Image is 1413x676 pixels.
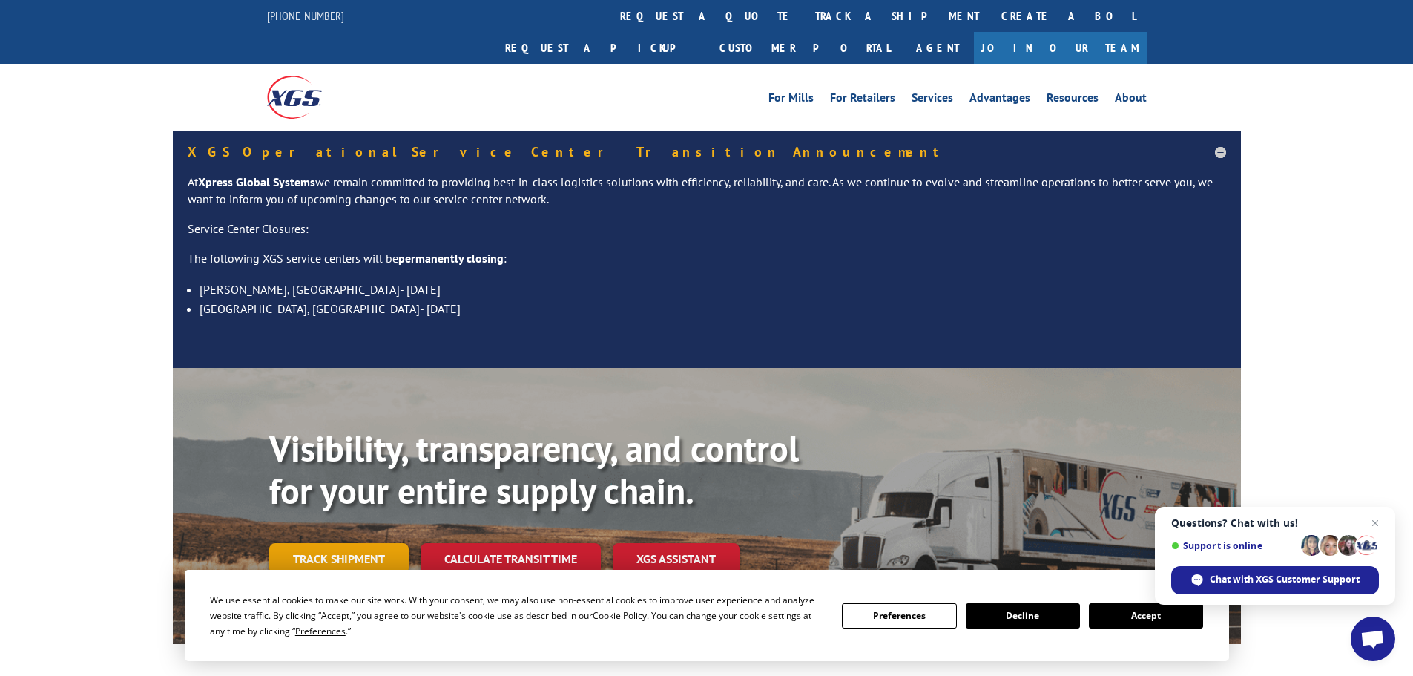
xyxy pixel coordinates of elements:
a: For Mills [768,92,814,108]
a: Resources [1047,92,1099,108]
a: About [1115,92,1147,108]
a: [PHONE_NUMBER] [267,8,344,23]
button: Preferences [842,603,956,629]
a: Open chat [1351,617,1395,661]
span: Cookie Policy [593,609,647,622]
span: Chat with XGS Customer Support [1171,566,1379,594]
span: Preferences [295,625,346,637]
a: XGS ASSISTANT [613,543,740,575]
u: Service Center Closures: [188,221,309,236]
a: Join Our Team [974,32,1147,64]
p: The following XGS service centers will be : [188,250,1226,280]
strong: Xpress Global Systems [198,174,315,189]
a: Calculate transit time [421,543,601,575]
a: For Retailers [830,92,895,108]
a: Services [912,92,953,108]
a: Request a pickup [494,32,708,64]
a: Customer Portal [708,32,901,64]
span: Support is online [1171,540,1296,551]
h5: XGS Operational Service Center Transition Announcement [188,145,1226,159]
span: Questions? Chat with us! [1171,517,1379,529]
a: Advantages [969,92,1030,108]
p: At we remain committed to providing best-in-class logistics solutions with efficiency, reliabilit... [188,174,1226,221]
span: Chat with XGS Customer Support [1210,573,1360,586]
a: Agent [901,32,974,64]
button: Accept [1089,603,1203,629]
strong: permanently closing [398,251,504,266]
li: [PERSON_NAME], [GEOGRAPHIC_DATA]- [DATE] [200,280,1226,299]
b: Visibility, transparency, and control for your entire supply chain. [269,425,799,514]
div: Cookie Consent Prompt [185,570,1229,661]
button: Decline [966,603,1080,629]
a: Track shipment [269,543,409,574]
div: We use essential cookies to make our site work. With your consent, we may also use non-essential ... [210,592,824,639]
li: [GEOGRAPHIC_DATA], [GEOGRAPHIC_DATA]- [DATE] [200,299,1226,318]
